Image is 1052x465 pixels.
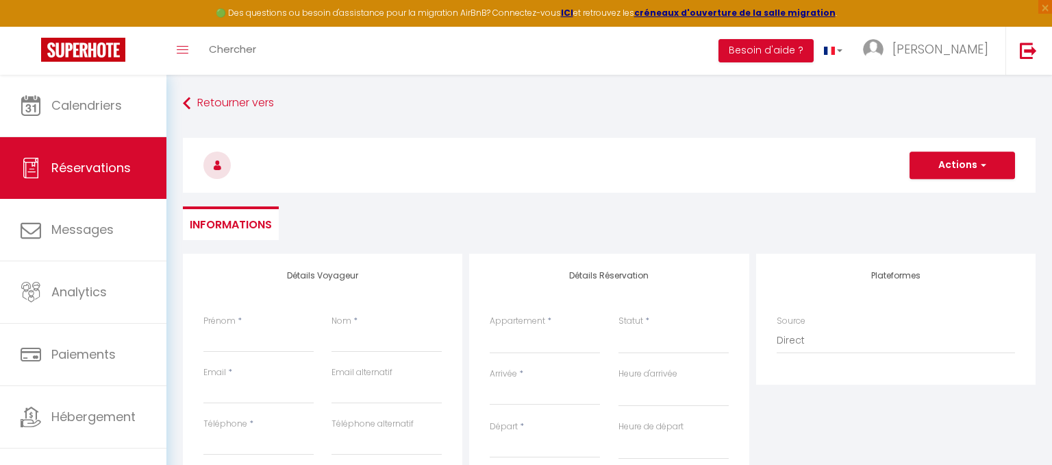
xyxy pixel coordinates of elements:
span: Paiements [51,346,116,363]
span: Réservations [51,159,131,176]
label: Appartement [490,315,545,328]
span: Messages [51,221,114,238]
label: Heure d'arrivée [618,368,677,381]
a: Chercher [199,27,266,75]
a: créneaux d'ouverture de la salle migration [634,7,836,19]
img: Super Booking [41,38,125,62]
img: ... [863,39,884,60]
label: Départ [490,420,518,433]
h4: Détails Réservation [490,271,728,281]
label: Statut [618,315,643,328]
label: Nom [331,315,351,328]
h4: Plateformes [777,271,1015,281]
button: Besoin d'aide ? [718,39,814,62]
label: Prénom [203,315,236,328]
span: Analytics [51,283,107,300]
span: Chercher [209,42,256,56]
a: ... [PERSON_NAME] [853,27,1005,75]
span: Hébergement [51,408,136,425]
label: Téléphone alternatif [331,418,414,431]
a: Retourner vers [183,91,1036,116]
button: Actions [910,152,1015,179]
label: Email [203,366,226,379]
label: Arrivée [490,368,517,381]
span: [PERSON_NAME] [892,40,988,58]
img: logout [1020,42,1037,59]
label: Téléphone [203,418,247,431]
a: ICI [561,7,573,19]
label: Heure de départ [618,420,684,433]
label: Email alternatif [331,366,392,379]
li: Informations [183,206,279,240]
h4: Détails Voyageur [203,271,442,281]
button: Ouvrir le widget de chat LiveChat [11,5,52,47]
span: Calendriers [51,97,122,114]
label: Source [777,315,805,328]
